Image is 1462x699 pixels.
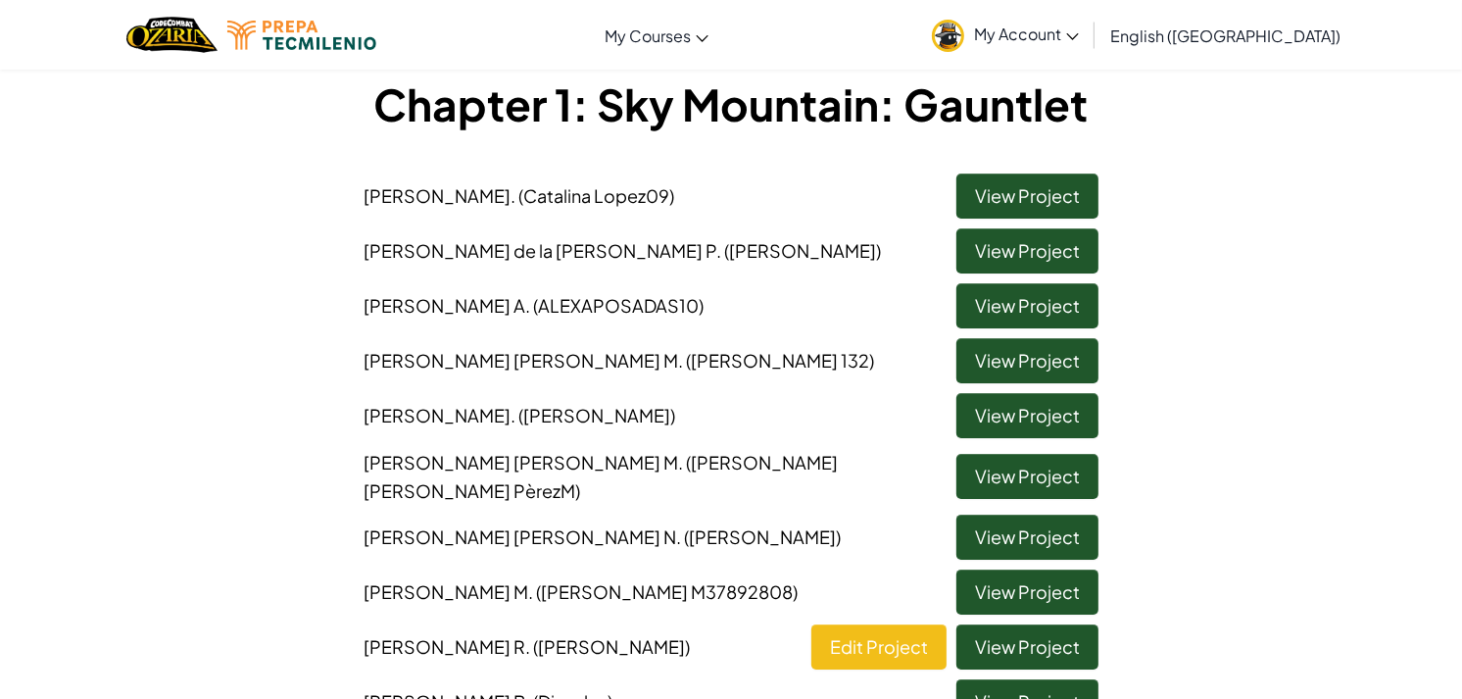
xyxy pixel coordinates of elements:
[811,624,947,670] a: Edit Project
[1110,25,1340,46] span: English ([GEOGRAPHIC_DATA])
[364,635,690,658] span: [PERSON_NAME] R
[956,228,1098,274] a: View Project
[525,635,690,658] span: . ([PERSON_NAME])
[364,451,838,502] span: . ([PERSON_NAME] [PERSON_NAME] PèrezM)
[956,338,1098,383] a: View Project
[716,239,881,262] span: . ([PERSON_NAME])
[364,580,798,603] span: [PERSON_NAME] M
[676,525,841,548] span: . ([PERSON_NAME])
[956,283,1098,328] a: View Project
[605,25,691,46] span: My Courses
[364,184,674,207] span: [PERSON_NAME]
[956,624,1098,670] a: View Project
[126,15,218,55] img: Home
[364,349,874,372] span: [PERSON_NAME] [PERSON_NAME] M
[1100,9,1350,62] a: English ([GEOGRAPHIC_DATA])
[364,525,841,548] span: [PERSON_NAME] [PERSON_NAME] N
[364,451,838,502] span: [PERSON_NAME] [PERSON_NAME] M
[511,184,674,207] span: . (Catalina Lopez09)
[956,174,1098,219] a: View Project
[364,239,881,262] span: [PERSON_NAME] de la [PERSON_NAME] P
[528,580,798,603] span: . ([PERSON_NAME] M37892808)
[932,20,964,52] img: avatar
[678,349,874,372] span: . ([PERSON_NAME] 132)
[126,15,218,55] a: Ozaria by CodeCombat logo
[974,24,1079,44] span: My Account
[227,21,376,50] img: Tecmilenio logo
[595,9,718,62] a: My Courses
[956,454,1098,499] a: View Project
[364,294,704,317] span: [PERSON_NAME] A
[525,294,704,317] span: . (ALEXAPOSADAS10)
[956,515,1098,560] a: View Project
[364,404,675,426] span: [PERSON_NAME]
[922,4,1089,66] a: My Account
[511,404,675,426] span: . ([PERSON_NAME])
[956,393,1098,438] a: View Project
[956,570,1098,615] a: View Project
[172,74,1290,134] h1: Chapter 1: Sky Mountain: Gauntlet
